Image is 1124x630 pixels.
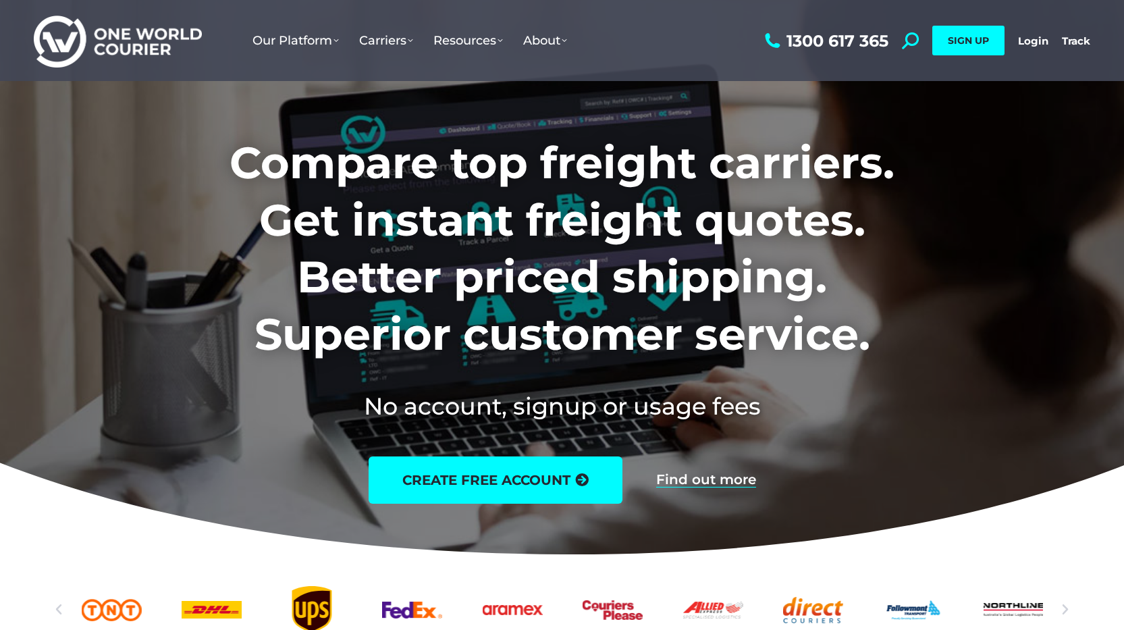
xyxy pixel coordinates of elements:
a: Track [1062,34,1090,47]
h2: No account, signup or usage fees [140,390,984,423]
span: Our Platform [252,33,339,48]
span: About [523,33,567,48]
span: Resources [433,33,503,48]
a: Find out more [656,473,756,488]
a: Login [1018,34,1048,47]
a: 1300 617 365 [761,32,888,49]
span: Carriers [359,33,413,48]
a: Carriers [349,20,423,61]
a: Resources [423,20,513,61]
img: One World Courier [34,14,202,68]
a: Our Platform [242,20,349,61]
a: SIGN UP [932,26,1005,55]
h1: Compare top freight carriers. Get instant freight quotes. Better priced shipping. Superior custom... [140,134,984,363]
a: create free account [369,456,622,504]
a: About [513,20,577,61]
span: SIGN UP [948,34,989,47]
